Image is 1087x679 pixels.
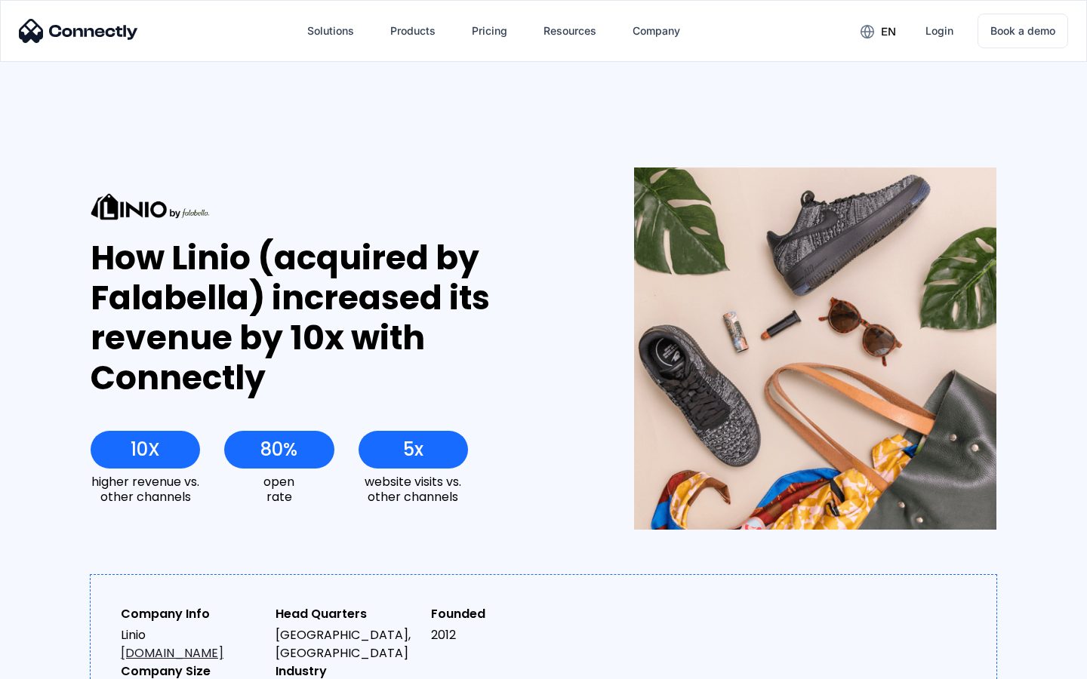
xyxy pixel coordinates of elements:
div: 5x [403,439,423,460]
a: Login [913,13,965,49]
div: How Linio (acquired by Falabella) increased its revenue by 10x with Connectly [91,238,579,398]
div: 2012 [431,626,574,644]
div: Company [620,13,692,49]
div: Pricing [472,20,507,41]
aside: Language selected: English [15,653,91,674]
div: open rate [224,475,334,503]
a: Pricing [460,13,519,49]
div: Login [925,20,953,41]
ul: Language list [30,653,91,674]
div: Solutions [295,13,366,49]
div: higher revenue vs. other channels [91,475,200,503]
div: [GEOGRAPHIC_DATA], [GEOGRAPHIC_DATA] [276,626,418,662]
div: Company Info [121,605,263,623]
div: Solutions [307,20,354,41]
img: Connectly Logo [19,19,138,43]
a: [DOMAIN_NAME] [121,644,223,662]
div: Linio [121,626,263,662]
div: en [848,20,907,42]
div: Head Quarters [276,605,418,623]
div: Founded [431,605,574,623]
div: en [881,21,896,42]
div: Products [378,13,448,49]
div: 10X [131,439,160,460]
div: Company [633,20,680,41]
div: Resources [531,13,608,49]
div: Resources [543,20,596,41]
div: website visits vs. other channels [359,475,468,503]
a: Book a demo [978,14,1068,48]
div: 80% [260,439,297,460]
div: Products [390,20,436,41]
